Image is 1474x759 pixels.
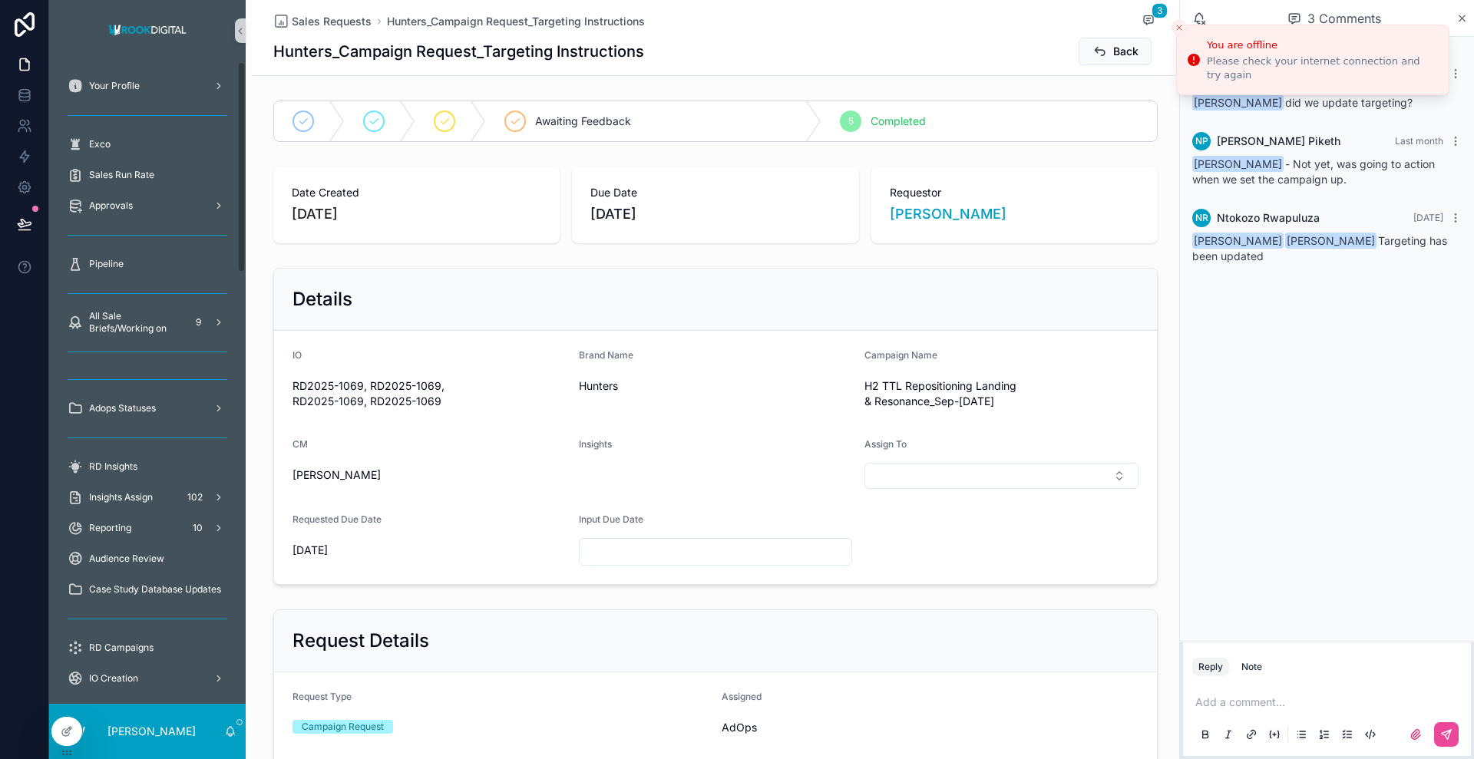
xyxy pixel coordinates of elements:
[188,519,207,537] div: 10
[1195,135,1208,147] span: NP
[871,114,926,129] span: Completed
[292,543,567,558] span: [DATE]
[89,80,140,92] span: Your Profile
[1395,135,1443,147] span: Last month
[387,14,645,29] a: Hunters_Campaign Request_Targeting Instructions
[58,695,236,723] a: CM Assign
[579,438,612,450] span: Insights
[89,258,124,270] span: Pipeline
[292,467,567,483] span: [PERSON_NAME]
[49,61,246,704] div: scrollable content
[864,438,907,450] span: Assign To
[58,192,236,219] a: Approvals
[1192,96,1413,109] span: did we update targeting?
[58,309,236,336] a: All Sale Briefs/Working on9
[58,634,236,662] a: RD Campaigns
[722,691,762,702] span: Assigned
[1307,9,1381,28] span: 3 Comments
[273,14,372,29] a: Sales Requests
[590,203,840,225] span: [DATE]
[1217,210,1320,226] span: Ntokozo Rwapuluza
[579,349,633,361] span: Brand Name
[1172,20,1187,35] button: Close toast
[89,200,133,212] span: Approvals
[1192,157,1435,186] span: - Not yet, was going to action when we set the campaign up.
[1079,38,1152,65] button: Back
[890,185,1139,200] span: Requestor
[535,114,631,129] span: Awaiting Feedback
[292,287,352,312] h2: Details
[89,402,156,414] span: Adops Statuses
[1207,54,1436,82] div: Please check your internet connection and try again
[864,378,1139,409] span: H2 TTL Repositioning Landing & Resonance_Sep-[DATE]
[292,629,429,653] h2: Request Details
[292,185,541,200] span: Date Created
[1195,212,1208,224] span: NR
[292,438,308,450] span: CM
[58,161,236,189] a: Sales Run Rate
[89,672,138,685] span: IO Creation
[58,453,236,480] a: RD Insights
[1285,233,1377,249] span: [PERSON_NAME]
[107,724,196,739] p: [PERSON_NAME]
[89,522,131,534] span: Reporting
[579,378,853,394] span: Hunters
[58,665,236,692] a: IO Creation
[89,642,154,654] span: RD Campaigns
[302,720,384,734] div: Campaign Request
[58,514,236,542] a: Reporting10
[1235,658,1268,676] button: Note
[722,720,1139,735] span: AdOps
[58,72,236,100] a: Your Profile
[1139,12,1158,31] button: 3
[1192,233,1284,249] span: [PERSON_NAME]
[1241,661,1262,673] div: Note
[89,583,221,596] span: Case Study Database Updates
[89,138,111,150] span: Exco
[1192,658,1229,676] button: Reply
[89,460,137,473] span: RD Insights
[1192,234,1447,262] span: Targeting has been updated
[292,14,372,29] span: Sales Requests
[1192,156,1284,172] span: [PERSON_NAME]
[292,203,338,225] p: [DATE]
[890,203,1006,225] a: [PERSON_NAME]
[292,349,302,361] span: IO
[1192,94,1284,111] span: [PERSON_NAME]
[58,545,236,573] a: Audience Review
[89,310,183,335] span: All Sale Briefs/Working on
[292,513,382,525] span: Requested Due Date
[58,576,236,603] a: Case Study Database Updates
[1413,212,1443,223] span: [DATE]
[104,18,191,43] img: App logo
[273,41,644,62] h1: Hunters_Campaign Request_Targeting Instructions
[1207,38,1436,53] div: You are offline
[292,378,567,409] span: RD2025-1069, RD2025-1069, RD2025-1069, RD2025-1069
[1217,134,1340,149] span: [PERSON_NAME] Piketh
[1113,44,1139,59] span: Back
[1152,3,1168,18] span: 3
[58,483,236,511] a: Insights Assign102
[58,250,236,278] a: Pipeline
[590,185,840,200] span: Due Date
[183,488,207,507] div: 102
[89,703,135,715] span: CM Assign
[89,491,153,503] span: Insights Assign
[864,349,937,361] span: Campaign Name
[579,513,643,525] span: Input Due Date
[848,115,854,127] span: 5
[58,394,236,422] a: Adops Statuses
[89,169,154,181] span: Sales Run Rate
[89,553,164,565] span: Audience Review
[292,691,352,702] span: Request Type
[58,130,236,158] a: Exco
[864,463,1139,489] button: Select Button
[189,313,207,332] div: 9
